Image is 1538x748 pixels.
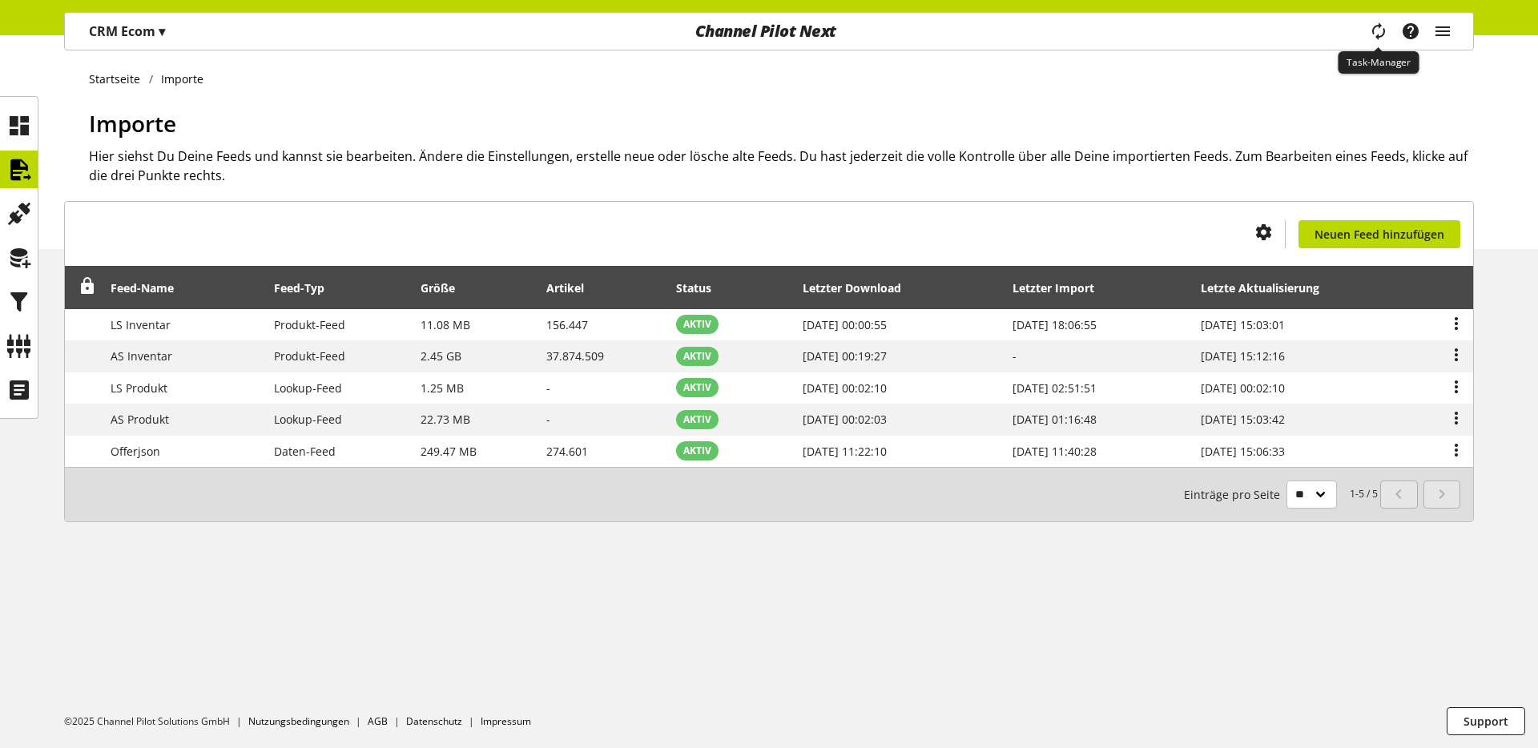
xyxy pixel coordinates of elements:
[111,317,171,332] span: LS Inventar
[1201,279,1335,296] div: Letzte Aktualisierung
[421,380,464,396] span: 1.25 MB
[406,714,462,728] a: Datenschutz
[421,279,471,296] div: Größe
[1184,486,1286,503] span: Einträge pro Seite
[803,348,887,364] span: [DATE] 00:19:27
[421,317,470,332] span: 11.08 MB
[1201,380,1285,396] span: [DATE] 00:02:10
[676,279,727,296] div: Status
[683,349,711,364] span: AKTIV
[89,70,149,87] a: Startseite
[1013,317,1097,332] span: [DATE] 18:06:55
[546,412,550,427] span: -
[1201,348,1285,364] span: [DATE] 15:12:16
[274,279,340,296] div: Feed-Typ
[1013,380,1097,396] span: [DATE] 02:51:51
[1013,348,1017,364] span: -
[274,380,342,396] span: Lookup-Feed
[368,714,388,728] a: AGB
[111,380,167,396] span: LS Produkt
[1298,220,1460,248] a: Neuen Feed hinzufügen
[481,714,531,728] a: Impressum
[89,147,1474,185] h2: Hier siehst Du Deine Feeds und kannst sie bearbeiten. Ändere die Einstellungen, erstelle neue ode...
[421,348,461,364] span: 2.45 GB
[803,444,887,459] span: [DATE] 11:22:10
[74,278,96,298] div: Entsperren, um Zeilen neu anzuordnen
[546,444,588,459] span: 274.601
[1013,412,1097,427] span: [DATE] 01:16:48
[248,714,349,728] a: Nutzungsbedingungen
[64,12,1474,50] nav: main navigation
[803,412,887,427] span: [DATE] 00:02:03
[274,348,345,364] span: Produkt-Feed
[546,348,604,364] span: 37.874.509
[64,714,248,729] li: ©2025 Channel Pilot Solutions GmbH
[683,380,711,395] span: AKTIV
[683,444,711,458] span: AKTIV
[803,317,887,332] span: [DATE] 00:00:55
[683,412,711,427] span: AKTIV
[274,317,345,332] span: Produkt-Feed
[274,444,336,459] span: Daten-Feed
[111,412,169,427] span: AS Produkt
[803,279,917,296] div: Letzter Download
[111,444,160,459] span: Offerjson
[1184,481,1378,509] small: 1-5 / 5
[546,380,550,396] span: -
[1013,279,1110,296] div: Letzter Import
[421,412,470,427] span: 22.73 MB
[79,278,96,295] span: Entsperren, um Zeilen neu anzuordnen
[1464,713,1508,730] span: Support
[546,279,600,296] div: Artikel
[111,348,172,364] span: AS Inventar
[803,380,887,396] span: [DATE] 00:02:10
[1447,707,1525,735] button: Support
[1013,444,1097,459] span: [DATE] 11:40:28
[683,317,711,332] span: AKTIV
[1201,444,1285,459] span: [DATE] 15:06:33
[421,444,477,459] span: 249.47 MB
[1201,317,1285,332] span: [DATE] 15:03:01
[89,108,176,139] span: Importe
[111,279,190,296] div: Feed-Name
[1338,51,1419,74] div: Task-Manager
[274,412,342,427] span: Lookup-Feed
[546,317,588,332] span: 156.447
[1201,412,1285,427] span: [DATE] 15:03:42
[159,22,165,40] span: ▾
[89,22,165,41] p: CRM Ecom
[1315,226,1444,243] span: Neuen Feed hinzufügen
